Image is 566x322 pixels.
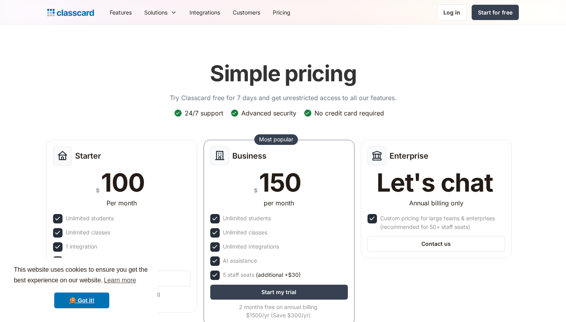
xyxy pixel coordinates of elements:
div: Per month [107,198,137,208]
a: Log in [437,4,467,20]
div: 100 [101,170,144,195]
a: Pricing [266,4,297,21]
div: Start for free [478,8,513,16]
div: Advanced security [241,109,296,117]
div: 150 [259,170,301,195]
a: Features [103,4,138,21]
div: Let's chat [377,170,493,195]
h2: Business [232,151,266,161]
h1: Simple pricing [210,60,357,87]
span: (additional +$30) [256,271,301,279]
div: No credit card required [314,109,384,117]
h2: Enterprise [390,151,428,161]
a: Integrations [183,4,226,21]
div: Custom pricing for large teams & enterprises (recommended for 50+ staff seats) [380,214,504,231]
h2: Starter [75,151,101,161]
a: learn more about cookies [103,274,137,286]
a: Start for free [472,5,519,20]
div: Annual billing only [409,198,463,208]
div: AI assistance [223,256,257,265]
a: Start my trial [210,285,348,300]
a: dismiss cookie message [54,293,109,308]
div: 1 integration [66,242,97,251]
div: 5 staff seats [223,271,301,279]
span: (additional +$20) [96,256,141,265]
div: per month [264,198,294,208]
div: 2 months free on annual billing $1500/yr (Save $300/yr) [210,303,346,319]
div: $ [254,185,257,195]
div: Log in [443,8,460,16]
a: Contact us [368,236,505,252]
div: Unlimited classes [66,228,110,237]
div: 5 staff seat [66,256,141,265]
div: 24/7 support [185,109,223,117]
div: cookieconsent [6,258,157,316]
div: Solutions [138,4,183,21]
div: Solutions [144,8,167,16]
a: Customers [226,4,266,21]
div: Unlimited Integrations [223,242,279,251]
a: home [47,7,94,18]
div: Unlimited students [223,214,271,223]
div: Unlimited students [66,214,114,223]
div: Unlimited classes [223,228,267,237]
span: This website uses cookies to ensure you get the best experience on our website. [14,265,150,286]
div: Most popular [259,135,293,143]
p: Try Classcard free for 7 days and get unrestricted access to all our features. [170,93,397,102]
div: $ [96,185,99,195]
